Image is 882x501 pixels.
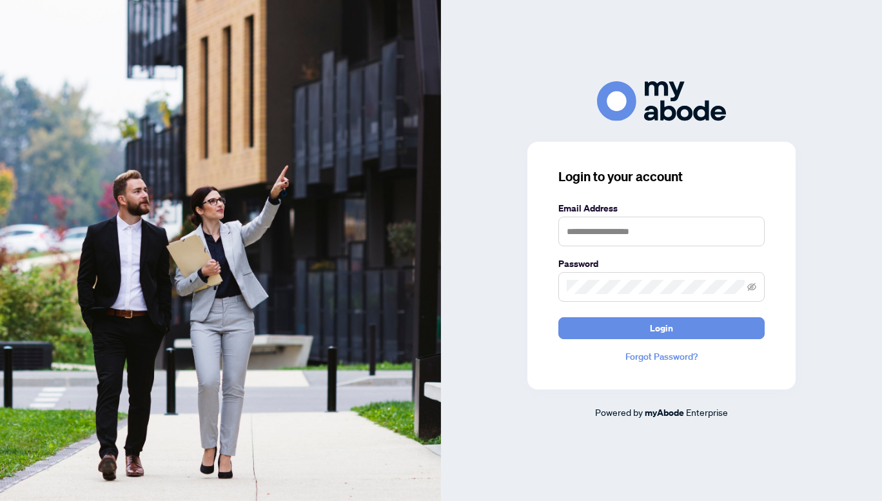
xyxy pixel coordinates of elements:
[686,406,728,418] span: Enterprise
[645,406,684,420] a: myAbode
[747,282,756,291] span: eye-invisible
[558,317,765,339] button: Login
[597,81,726,121] img: ma-logo
[558,168,765,186] h3: Login to your account
[595,406,643,418] span: Powered by
[650,318,673,339] span: Login
[558,257,765,271] label: Password
[558,349,765,364] a: Forgot Password?
[558,201,765,215] label: Email Address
